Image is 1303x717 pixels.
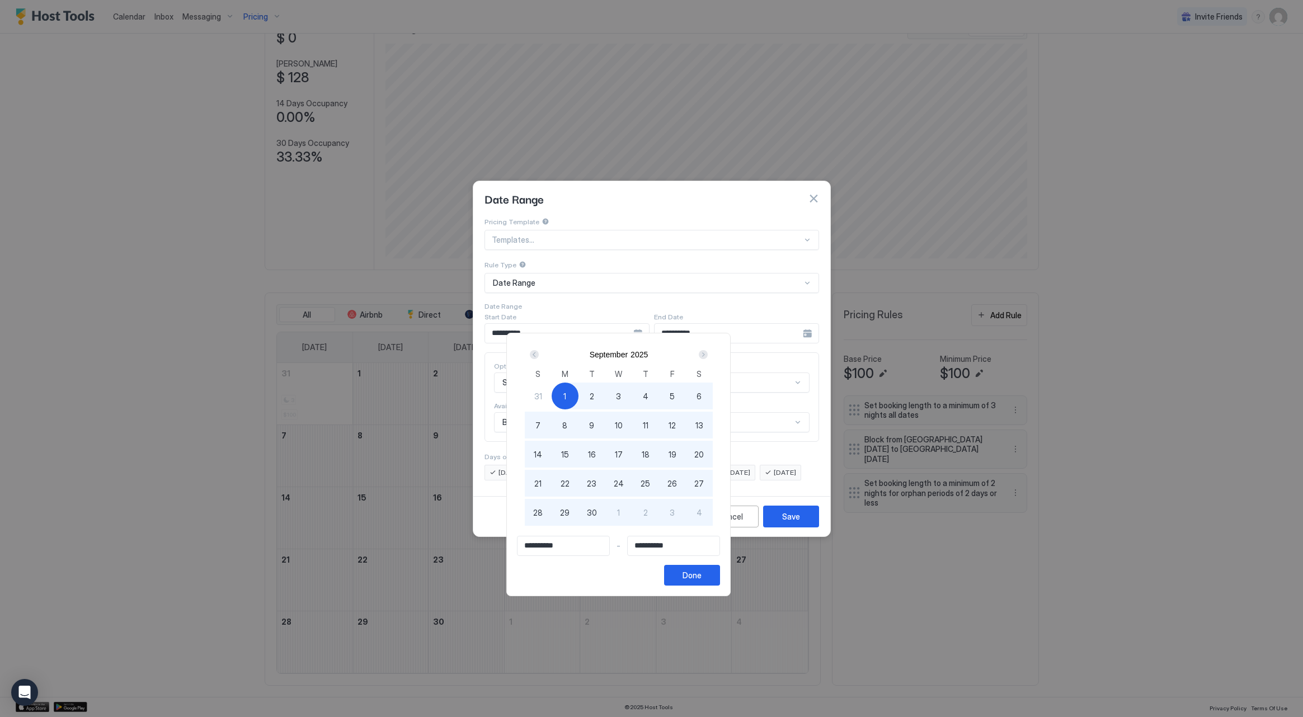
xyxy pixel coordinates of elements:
button: 22 [552,470,578,497]
span: S [535,368,540,380]
span: 5 [670,390,675,402]
span: T [589,368,595,380]
button: 14 [525,441,552,468]
button: 2 [578,383,605,409]
button: 20 [686,441,713,468]
span: 25 [641,478,650,489]
span: 22 [561,478,570,489]
span: 27 [694,478,704,489]
button: 1 [605,499,632,526]
button: 7 [525,412,552,438]
button: 13 [686,412,713,438]
span: 11 [643,419,648,431]
button: 26 [659,470,686,497]
button: 27 [686,470,713,497]
span: 6 [697,390,702,402]
span: 28 [533,507,543,518]
span: 18 [642,449,650,460]
button: 21 [525,470,552,497]
span: 8 [562,419,567,431]
button: 9 [578,412,605,438]
span: 4 [643,390,648,402]
button: 17 [605,441,632,468]
span: 1 [617,507,620,518]
button: 25 [632,470,659,497]
span: 13 [695,419,703,431]
button: 28 [525,499,552,526]
button: 4 [686,499,713,526]
span: T [643,368,648,380]
span: M [562,368,568,380]
button: 15 [552,441,578,468]
button: Next [695,348,710,361]
button: 16 [578,441,605,468]
div: Done [683,569,702,581]
input: Input Field [628,536,719,555]
span: 24 [614,478,624,489]
button: 3 [659,499,686,526]
button: 29 [552,499,578,526]
span: 17 [615,449,623,460]
button: Done [664,565,720,586]
button: 23 [578,470,605,497]
button: 30 [578,499,605,526]
button: 2025 [631,350,648,359]
input: Input Field [518,536,609,555]
div: Open Intercom Messenger [11,679,38,706]
span: W [615,368,622,380]
button: 2 [632,499,659,526]
span: 3 [670,507,675,518]
span: 2 [643,507,648,518]
span: S [697,368,702,380]
span: 20 [694,449,704,460]
button: September [590,350,628,359]
button: 8 [552,412,578,438]
button: 10 [605,412,632,438]
span: 14 [534,449,542,460]
span: F [670,368,675,380]
span: 10 [615,419,623,431]
span: 31 [534,390,542,402]
span: 1 [563,390,566,402]
span: 16 [588,449,596,460]
button: 1 [552,383,578,409]
button: 12 [659,412,686,438]
span: 21 [534,478,542,489]
button: 3 [605,383,632,409]
button: 4 [632,383,659,409]
span: 30 [587,507,597,518]
button: Prev [528,348,543,361]
span: 15 [561,449,569,460]
button: 19 [659,441,686,468]
span: 7 [535,419,540,431]
span: 12 [669,419,676,431]
button: 18 [632,441,659,468]
button: 6 [686,383,713,409]
span: 4 [697,507,702,518]
span: 3 [616,390,621,402]
span: 2 [590,390,594,402]
button: 31 [525,383,552,409]
button: 11 [632,412,659,438]
span: 19 [669,449,676,460]
span: 9 [589,419,594,431]
span: - [617,541,620,551]
span: 26 [667,478,677,489]
span: 29 [560,507,570,518]
button: 24 [605,470,632,497]
button: 5 [659,383,686,409]
span: 23 [587,478,596,489]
